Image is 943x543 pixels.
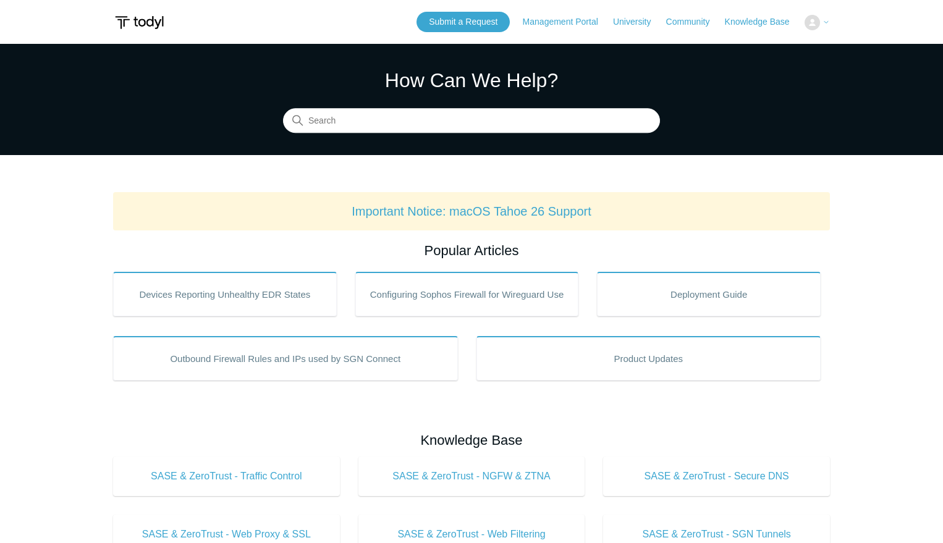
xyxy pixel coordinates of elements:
[113,272,337,316] a: Devices Reporting Unhealthy EDR States
[113,11,166,34] img: Todyl Support Center Help Center home page
[352,204,591,218] a: Important Notice: macOS Tahoe 26 Support
[113,240,830,261] h2: Popular Articles
[523,15,611,28] a: Management Portal
[113,430,830,450] h2: Knowledge Base
[358,457,585,496] a: SASE & ZeroTrust - NGFW & ZTNA
[417,12,510,32] a: Submit a Request
[603,457,830,496] a: SASE & ZeroTrust - Secure DNS
[622,469,811,484] span: SASE & ZeroTrust - Secure DNS
[283,65,660,95] h1: How Can We Help?
[476,336,821,381] a: Product Updates
[132,527,321,542] span: SASE & ZeroTrust - Web Proxy & SSL
[725,15,802,28] a: Knowledge Base
[113,457,340,496] a: SASE & ZeroTrust - Traffic Control
[283,109,660,133] input: Search
[113,336,458,381] a: Outbound Firewall Rules and IPs used by SGN Connect
[377,469,567,484] span: SASE & ZeroTrust - NGFW & ZTNA
[622,527,811,542] span: SASE & ZeroTrust - SGN Tunnels
[666,15,722,28] a: Community
[355,272,579,316] a: Configuring Sophos Firewall for Wireguard Use
[613,15,663,28] a: University
[597,272,821,316] a: Deployment Guide
[132,469,321,484] span: SASE & ZeroTrust - Traffic Control
[377,527,567,542] span: SASE & ZeroTrust - Web Filtering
